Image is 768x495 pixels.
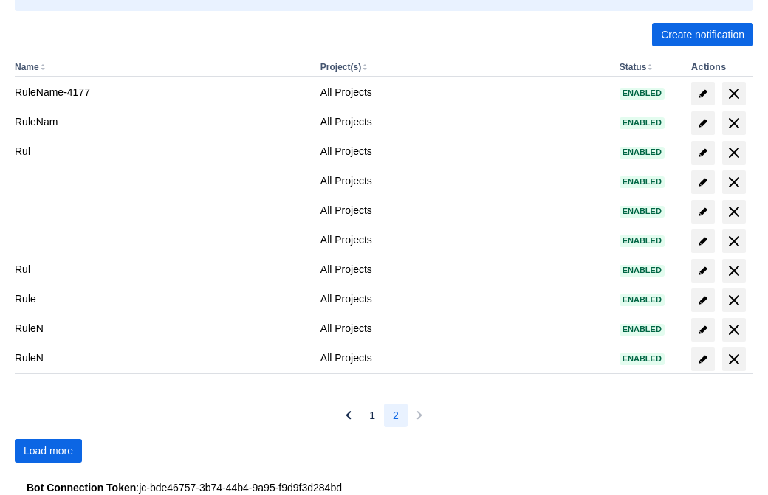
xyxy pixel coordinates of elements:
[725,173,743,191] span: delete
[697,206,709,218] span: edit
[408,404,431,427] button: Next
[384,404,408,427] button: Page 2
[620,296,665,304] span: Enabled
[620,237,665,245] span: Enabled
[369,404,375,427] span: 1
[15,114,309,129] div: RuleNam
[620,266,665,274] span: Enabled
[24,439,73,463] span: Load more
[320,232,608,247] div: All Projects
[697,265,709,277] span: edit
[320,291,608,306] div: All Projects
[360,404,384,427] button: Page 1
[725,350,743,368] span: delete
[320,350,608,365] div: All Projects
[320,114,608,129] div: All Projects
[697,294,709,306] span: edit
[15,62,39,72] button: Name
[15,262,309,277] div: Rul
[27,482,136,494] strong: Bot Connection Token
[725,203,743,221] span: delete
[320,203,608,218] div: All Projects
[15,321,309,336] div: RuleN
[725,291,743,309] span: delete
[27,480,741,495] div: : jc-bde46757-3b74-44b4-9a95-f9d9f3d284bd
[661,23,744,46] span: Create notification
[697,147,709,159] span: edit
[697,88,709,100] span: edit
[685,58,753,77] th: Actions
[320,173,608,188] div: All Projects
[620,62,647,72] button: Status
[620,355,665,363] span: Enabled
[15,291,309,306] div: Rule
[725,85,743,103] span: delete
[620,178,665,186] span: Enabled
[652,23,753,46] button: Create notification
[697,117,709,129] span: edit
[320,144,608,159] div: All Projects
[697,176,709,188] span: edit
[697,235,709,247] span: edit
[320,85,608,100] div: All Projects
[15,350,309,365] div: RuleN
[620,207,665,215] span: Enabled
[620,325,665,333] span: Enabled
[393,404,399,427] span: 2
[697,353,709,365] span: edit
[320,62,361,72] button: Project(s)
[725,232,743,250] span: delete
[725,262,743,280] span: delete
[15,85,309,100] div: RuleName-4177
[15,144,309,159] div: Rul
[337,404,431,427] nav: Pagination
[725,321,743,339] span: delete
[620,89,665,97] span: Enabled
[320,262,608,277] div: All Projects
[620,148,665,156] span: Enabled
[337,404,360,427] button: Previous
[620,119,665,127] span: Enabled
[725,114,743,132] span: delete
[725,144,743,162] span: delete
[697,324,709,336] span: edit
[15,439,82,463] button: Load more
[320,321,608,336] div: All Projects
